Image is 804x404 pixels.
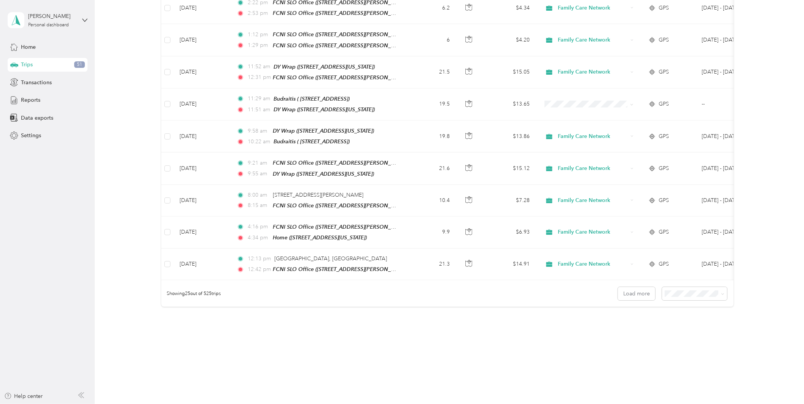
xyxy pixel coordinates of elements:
[21,79,52,87] span: Transactions
[659,36,669,44] span: GPS
[406,56,456,88] td: 21.5
[558,68,628,76] span: Family Care Network
[21,43,36,51] span: Home
[161,290,221,297] span: Showing 25 out of 525 trips
[248,234,269,242] span: 4:34 pm
[248,138,270,146] span: 10:22 am
[248,9,269,18] span: 2:53 pm
[659,196,669,205] span: GPS
[174,152,231,184] td: [DATE]
[273,42,436,49] span: FCNI SLO Office ([STREET_ADDRESS][PERSON_NAME][US_STATE])
[174,216,231,248] td: [DATE]
[696,24,765,56] td: Aug 18 - 31, 2025
[696,120,765,152] td: Aug 18 - 31, 2025
[174,248,231,280] td: [DATE]
[174,88,231,120] td: [DATE]
[273,160,436,166] span: FCNI SLO Office ([STREET_ADDRESS][PERSON_NAME][US_STATE])
[558,228,628,236] span: Family Care Network
[696,152,765,184] td: Aug 18 - 31, 2025
[558,260,628,268] span: Family Care Network
[4,392,43,400] button: Help center
[274,96,350,102] span: Budraitis ( [STREET_ADDRESS])
[248,127,269,135] span: 9:58 am
[273,171,374,177] span: DY Wrap ([STREET_ADDRESS][US_STATE])
[274,64,375,70] span: DY Wrap ([STREET_ADDRESS][US_STATE])
[273,74,436,81] span: FCNI SLO Office ([STREET_ADDRESS][PERSON_NAME][US_STATE])
[248,191,269,199] span: 8:00 am
[274,106,375,112] span: DY Wrap ([STREET_ADDRESS][US_STATE])
[696,88,765,120] td: --
[248,63,270,71] span: 11:52 am
[761,361,804,404] iframe: Everlance-gr Chat Button Frame
[248,265,269,274] span: 12:42 pm
[174,24,231,56] td: [DATE]
[273,224,436,230] span: FCNI SLO Office ([STREET_ADDRESS][PERSON_NAME][US_STATE])
[21,96,40,104] span: Reports
[696,248,765,280] td: Aug 18 - 31, 2025
[248,201,269,210] span: 8:15 am
[482,216,536,248] td: $6.93
[482,185,536,216] td: $7.28
[406,152,456,184] td: 21.6
[273,10,436,16] span: FCNI SLO Office ([STREET_ADDRESS][PERSON_NAME][US_STATE])
[482,24,536,56] td: $4.20
[696,56,765,88] td: Aug 18 - 31, 2025
[273,192,363,198] span: [STREET_ADDRESS][PERSON_NAME]
[273,128,374,134] span: DY Wrap ([STREET_ADDRESS][US_STATE])
[558,36,628,44] span: Family Care Network
[273,202,436,209] span: FCNI SLO Office ([STREET_ADDRESS][PERSON_NAME][US_STATE])
[274,138,350,144] span: Budraitis ( [STREET_ADDRESS])
[273,234,367,240] span: Home ([STREET_ADDRESS][US_STATE])
[21,61,33,69] span: Trips
[174,185,231,216] td: [DATE]
[659,100,669,108] span: GPS
[406,248,456,280] td: 21.3
[273,31,436,38] span: FCNI SLO Office ([STREET_ADDRESS][PERSON_NAME][US_STATE])
[659,68,669,76] span: GPS
[174,56,231,88] td: [DATE]
[74,61,85,68] span: 51
[406,88,456,120] td: 19.5
[482,56,536,88] td: $15.05
[618,287,655,300] button: Load more
[248,159,269,167] span: 9:21 am
[696,216,765,248] td: Aug 18 - 31, 2025
[558,196,628,205] span: Family Care Network
[659,164,669,173] span: GPS
[482,248,536,280] td: $14.91
[406,185,456,216] td: 10.4
[558,4,628,12] span: Family Care Network
[248,255,271,263] span: 12:13 pm
[406,120,456,152] td: 19.8
[659,260,669,268] span: GPS
[274,255,387,262] span: [GEOGRAPHIC_DATA], [GEOGRAPHIC_DATA]
[482,120,536,152] td: $13.86
[248,41,269,50] span: 1:29 pm
[248,30,269,39] span: 1:12 pm
[248,73,269,82] span: 12:31 pm
[406,216,456,248] td: 9.9
[558,132,628,141] span: Family Care Network
[21,114,53,122] span: Data exports
[659,228,669,236] span: GPS
[273,266,436,273] span: FCNI SLO Office ([STREET_ADDRESS][PERSON_NAME][US_STATE])
[659,4,669,12] span: GPS
[248,106,270,114] span: 11:51 am
[248,95,270,103] span: 11:29 am
[28,12,76,20] div: [PERSON_NAME]
[696,185,765,216] td: Aug 18 - 31, 2025
[174,120,231,152] td: [DATE]
[406,24,456,56] td: 6
[28,23,69,27] div: Personal dashboard
[21,131,41,139] span: Settings
[482,88,536,120] td: $13.65
[558,164,628,173] span: Family Care Network
[482,152,536,184] td: $15.12
[659,132,669,141] span: GPS
[248,170,269,178] span: 9:55 am
[248,223,269,231] span: 4:16 pm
